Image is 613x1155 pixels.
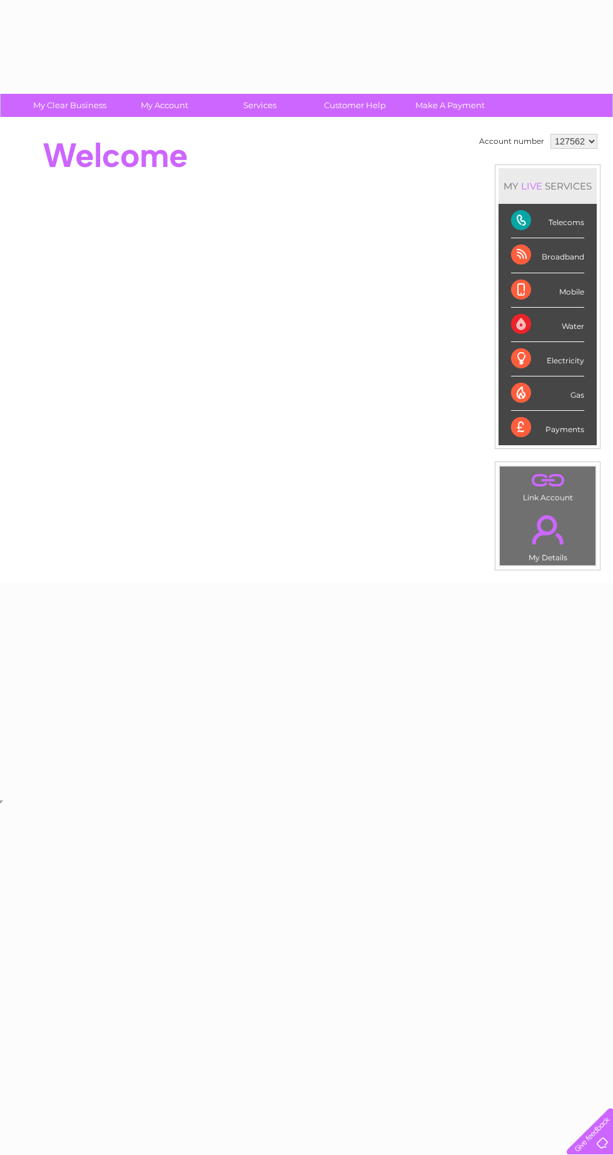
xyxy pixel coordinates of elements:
[511,238,584,273] div: Broadband
[511,273,584,308] div: Mobile
[18,94,121,117] a: My Clear Business
[499,168,597,204] div: MY SERVICES
[519,180,545,192] div: LIVE
[511,308,584,342] div: Water
[499,466,596,505] td: Link Account
[511,204,584,238] div: Telecoms
[511,411,584,445] div: Payments
[511,376,584,411] div: Gas
[398,94,502,117] a: Make A Payment
[503,470,592,492] a: .
[499,505,596,566] td: My Details
[511,342,584,376] div: Electricity
[208,94,312,117] a: Services
[303,94,407,117] a: Customer Help
[476,131,547,152] td: Account number
[113,94,216,117] a: My Account
[503,508,592,552] a: .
